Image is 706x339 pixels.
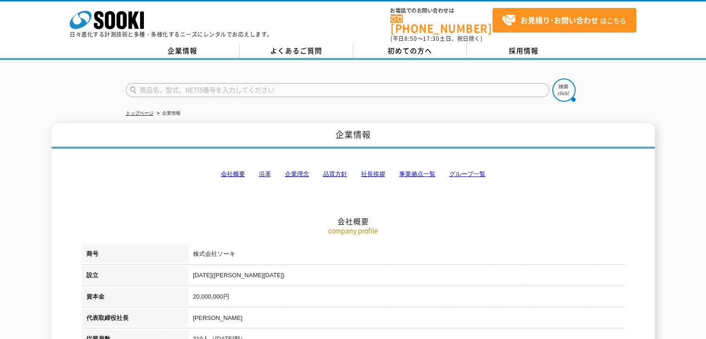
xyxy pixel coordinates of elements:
[82,309,188,330] th: 代表取締役社長
[188,309,625,330] td: [PERSON_NAME]
[82,266,188,287] th: 設立
[388,46,432,56] span: 初めての方へ
[323,170,347,177] a: 品質方針
[390,8,492,13] span: お電話でのお問い合わせは
[502,13,626,27] span: はこちら
[390,34,482,43] span: (平日 ～ 土日、祝日除く)
[552,78,576,102] img: btn_search.png
[259,170,271,177] a: 沿革
[126,111,154,116] a: トップページ
[361,170,385,177] a: 社長挨拶
[520,14,598,26] strong: お見積り･お問い合わせ
[155,109,181,118] li: 企業情報
[240,44,353,58] a: よくあるご質問
[82,245,188,266] th: 商号
[492,8,636,33] a: お見積り･お問い合わせはこちら
[126,83,550,97] input: 商品名、型式、NETIS番号を入力してください
[82,226,625,235] p: company profile
[188,287,625,309] td: 20,000,000円
[404,34,417,43] span: 8:50
[188,266,625,287] td: [DATE]([PERSON_NAME][DATE])
[82,287,188,309] th: 資本金
[467,44,581,58] a: 採用情報
[188,245,625,266] td: 株式会社ソーキ
[285,170,309,177] a: 企業理念
[126,44,240,58] a: 企業情報
[70,32,273,37] p: 日々進化する計測技術と多種・多様化するニーズにレンタルでお応えします。
[423,34,440,43] span: 17:30
[390,14,492,33] a: [PHONE_NUMBER]
[52,123,655,149] h1: 企業情報
[399,170,435,177] a: 事業拠点一覧
[82,124,625,226] h2: 会社概要
[449,170,486,177] a: グループ一覧
[221,170,245,177] a: 会社概要
[353,44,467,58] a: 初めての方へ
